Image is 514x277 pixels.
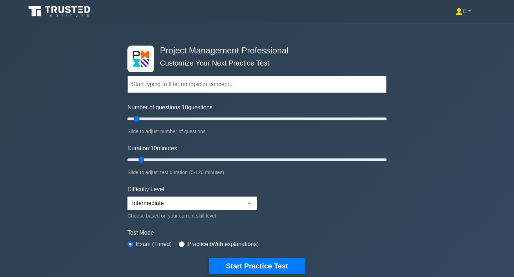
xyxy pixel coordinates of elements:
span: 10 [182,104,188,110]
label: Duration: minutes [127,144,177,153]
label: Exam (Timed) [136,240,172,249]
label: Number of questions: questions [127,103,212,112]
label: Difficulty Level [127,185,164,194]
label: Test Mode [127,229,387,237]
h4: Project Management Professional [157,46,352,56]
input: Start typing to filter on topic or concept... [127,76,387,93]
a: C [438,4,488,19]
div: Choose based on your current skill level [127,211,257,220]
span: 10 [151,145,157,151]
div: Slide to adjust test duration (5-120 minutes) [127,168,387,177]
label: Practice (With explanations) [187,240,258,249]
button: Start Practice Test [209,258,305,274]
div: Slide to adjust number of questions [127,127,387,136]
